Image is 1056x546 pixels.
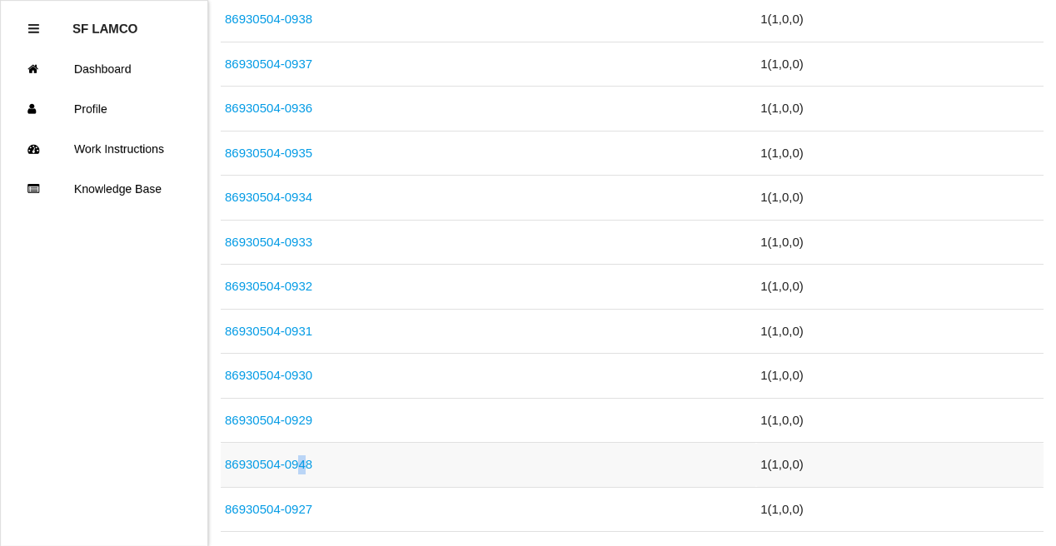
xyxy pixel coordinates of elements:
a: 86930504-0937 [225,57,312,71]
a: 86930504-0934 [225,190,312,204]
td: 1 ( 1 , 0 , 0 ) [756,354,1044,399]
a: 86930504-0935 [225,146,312,160]
a: Knowledge Base [1,169,207,209]
td: 1 ( 1 , 0 , 0 ) [756,398,1044,443]
a: 86930504-0936 [225,101,312,115]
td: 1 ( 1 , 0 , 0 ) [756,131,1044,176]
td: 1 ( 1 , 0 , 0 ) [756,265,1044,310]
a: 86930504-0929 [225,413,312,427]
a: Work Instructions [1,129,207,169]
a: 86930504-0931 [225,324,312,338]
a: 86930504-0933 [225,235,312,249]
td: 1 ( 1 , 0 , 0 ) [756,42,1044,87]
a: 86930504-0927 [225,502,312,516]
td: 1 ( 1 , 0 , 0 ) [756,487,1044,532]
td: 1 ( 1 , 0 , 0 ) [756,443,1044,488]
a: 86930504-0932 [225,279,312,293]
a: 86930504-0948 [225,457,312,471]
a: Profile [1,89,207,129]
div: Close [28,9,39,49]
a: Dashboard [1,49,207,89]
td: 1 ( 1 , 0 , 0 ) [756,176,1044,221]
td: 1 ( 1 , 0 , 0 ) [756,87,1044,132]
p: SF LAMCO [72,9,137,36]
td: 1 ( 1 , 0 , 0 ) [756,309,1044,354]
a: 86930504-0938 [225,12,312,26]
td: 1 ( 1 , 0 , 0 ) [756,220,1044,265]
a: 86930504-0930 [225,368,312,382]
